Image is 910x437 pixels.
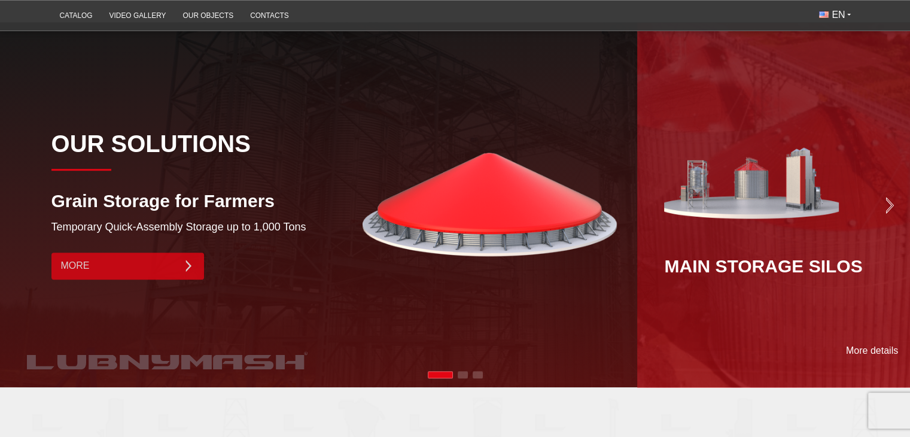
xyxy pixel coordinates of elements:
[101,4,175,28] a: Video gallery
[881,197,898,214] img: Next
[811,4,859,26] button: EN
[637,23,910,388] div: Next slide
[362,131,616,279] img: Grain Storage for Farmers
[473,371,483,378] span: Go to slide 3
[27,351,308,369] img: Lybnymash logo
[819,11,829,18] img: English
[51,220,363,235] p: Temporary Quick-Assembly Storage up to 1,000 Tons
[175,4,242,28] a: Our objects
[832,8,845,22] span: EN
[458,371,468,378] span: Go to slide 2
[242,4,297,28] a: Contacts
[182,260,194,272] img: arrow icon
[846,345,898,356] span: More details
[664,133,839,226] img: Елеватори для с/г виробників та трейдерів
[428,371,453,378] span: Go to slide 1
[51,4,101,28] a: Catalog
[51,253,204,280] a: More
[51,191,275,211] span: Grain Storage for Farmers
[51,129,363,170] div: Our Solutions
[664,256,862,276] span: Main Storage Silos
